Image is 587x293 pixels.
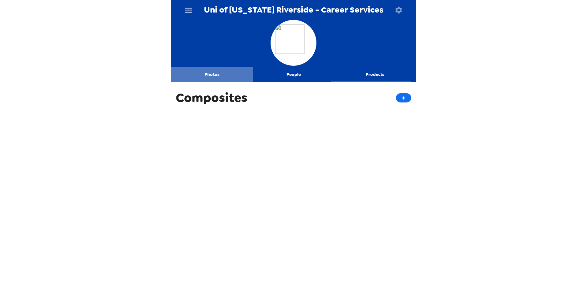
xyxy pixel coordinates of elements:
button: + [396,93,411,102]
button: People [253,67,334,82]
span: Composites [176,90,247,106]
img: org logo [275,24,312,61]
button: Products [334,67,416,82]
span: Uni of [US_STATE] Riverside - Career Services [204,6,383,14]
button: Photos [171,67,253,82]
